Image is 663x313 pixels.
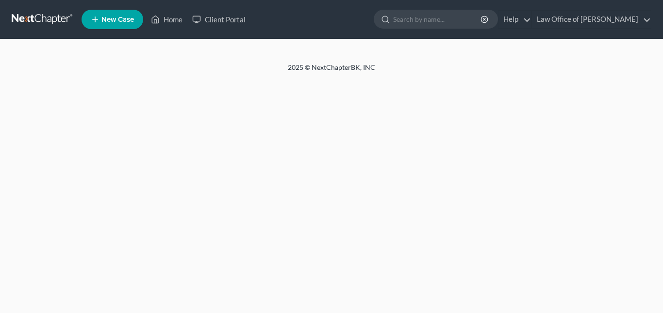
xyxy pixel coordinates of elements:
input: Search by name... [393,10,482,28]
a: Home [146,11,187,28]
a: Client Portal [187,11,250,28]
span: New Case [101,16,134,23]
div: 2025 © NextChapterBK, INC [55,63,608,80]
a: Law Office of [PERSON_NAME] [532,11,651,28]
a: Help [498,11,531,28]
